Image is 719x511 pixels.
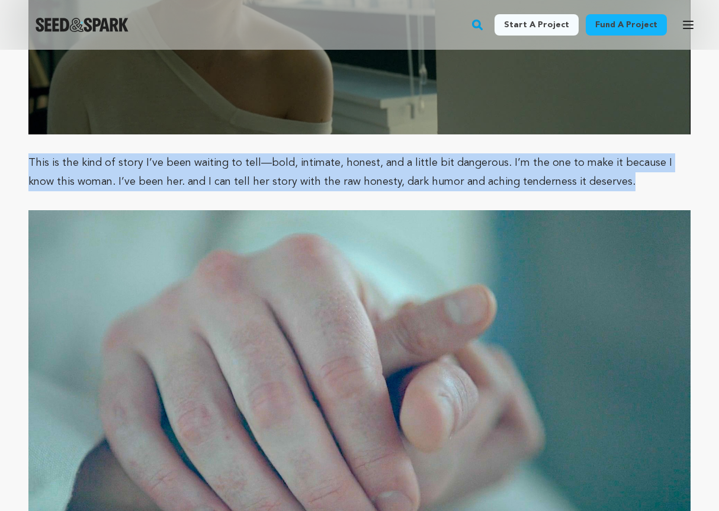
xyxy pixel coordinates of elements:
[36,18,129,32] img: Seed&Spark Logo Dark Mode
[495,14,579,36] a: Start a project
[586,14,667,36] a: Fund a project
[36,18,129,32] a: Seed&Spark Homepage
[28,153,691,191] p: This is the kind of story I’ve been waiting to tell—bold, intimate, honest, and a little bit dang...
